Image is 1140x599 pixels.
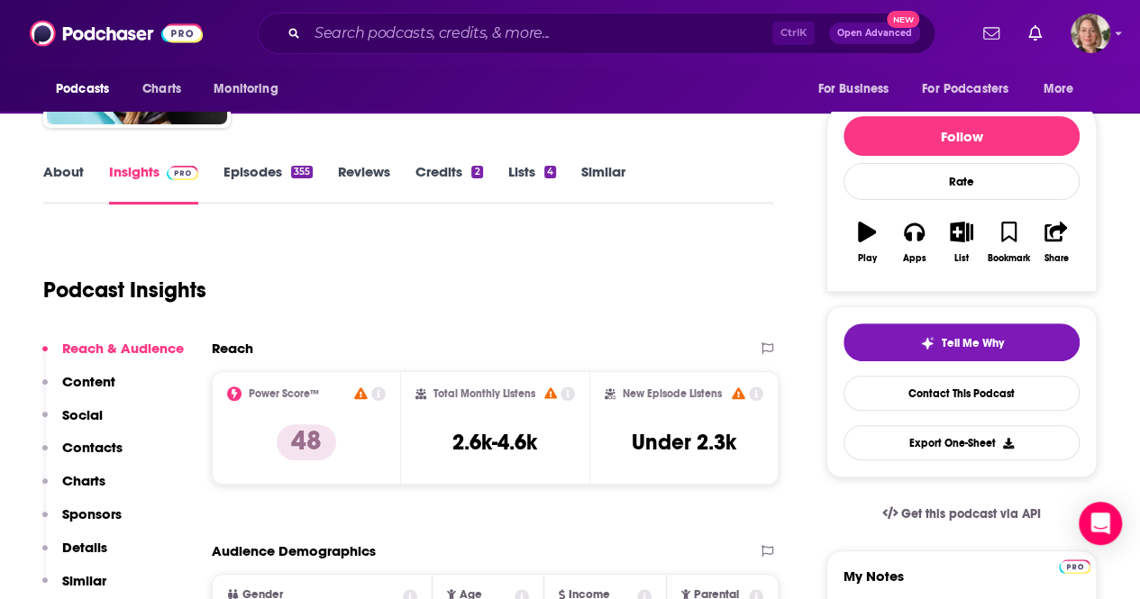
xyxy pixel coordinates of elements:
span: Get this podcast via API [901,506,1041,522]
button: open menu [910,72,1035,106]
div: Play [858,253,877,264]
div: Bookmark [988,253,1030,264]
span: For Podcasters [922,77,1008,102]
a: Similar [581,163,625,204]
a: Charts [131,72,192,106]
span: Tell Me Why [942,336,1004,350]
p: Details [62,539,107,556]
button: Apps [890,210,937,275]
div: Open Intercom Messenger [1079,502,1122,545]
a: Pro website [1059,557,1090,574]
div: 355 [291,166,313,178]
img: Podchaser - Follow, Share and Rate Podcasts [30,16,203,50]
button: Follow [844,116,1080,156]
a: Reviews [338,163,390,204]
div: 2 [471,166,482,178]
img: tell me why sparkle [920,336,935,350]
div: List [954,253,969,264]
label: My Notes [844,567,1080,599]
span: Podcasts [56,77,109,102]
span: New [887,11,919,28]
p: Content [62,373,115,390]
button: List [938,210,985,275]
span: Open Advanced [837,29,912,38]
button: Open AdvancedNew [829,23,920,44]
img: User Profile [1071,14,1110,53]
p: Sponsors [62,505,122,522]
button: Export One-Sheet [844,425,1080,460]
a: Credits2 [415,163,482,204]
span: Monitoring [214,77,278,102]
h2: Total Monthly Listens [433,387,535,400]
a: About [43,163,84,204]
img: Podchaser Pro [167,166,198,180]
span: Logged in as AriFortierPr [1071,14,1110,53]
button: Contacts [42,439,123,472]
button: Share [1033,210,1080,275]
button: Details [42,539,107,572]
a: Lists4 [508,163,556,204]
h2: Power Score™ [249,387,319,400]
img: Podchaser Pro [1059,559,1090,574]
button: open menu [201,72,301,106]
span: For Business [817,77,889,102]
h3: Under 2.3k [632,429,736,456]
button: Sponsors [42,505,122,539]
a: Contact This Podcast [844,376,1080,411]
h1: Podcast Insights [43,277,206,304]
p: Reach & Audience [62,340,184,357]
button: open menu [805,72,911,106]
p: Charts [62,472,105,489]
span: Ctrl K [772,22,815,45]
button: Play [844,210,890,275]
p: Social [62,406,103,423]
div: Rate [844,163,1080,200]
button: Social [42,406,103,440]
div: Share [1044,253,1068,264]
a: Show notifications dropdown [976,18,1007,49]
button: Show profile menu [1071,14,1110,53]
div: 4 [544,166,556,178]
span: More [1044,77,1074,102]
p: 48 [277,424,336,460]
button: tell me why sparkleTell Me Why [844,323,1080,361]
button: Charts [42,472,105,505]
h3: 2.6k-4.6k [452,429,537,456]
button: open menu [43,72,132,106]
h2: Audience Demographics [212,542,376,559]
div: Search podcasts, credits, & more... [258,13,935,54]
h2: New Episode Listens [623,387,722,400]
a: InsightsPodchaser Pro [109,163,198,204]
button: open menu [1031,72,1097,106]
button: Bookmark [985,210,1032,275]
p: Similar [62,572,106,589]
a: Show notifications dropdown [1021,18,1049,49]
input: Search podcasts, credits, & more... [307,19,772,48]
span: Charts [142,77,181,102]
h2: Reach [212,340,253,357]
a: Get this podcast via API [868,492,1055,536]
button: Content [42,373,115,406]
button: Reach & Audience [42,340,184,373]
p: Contacts [62,439,123,456]
a: Episodes355 [223,163,313,204]
div: Apps [903,253,926,264]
